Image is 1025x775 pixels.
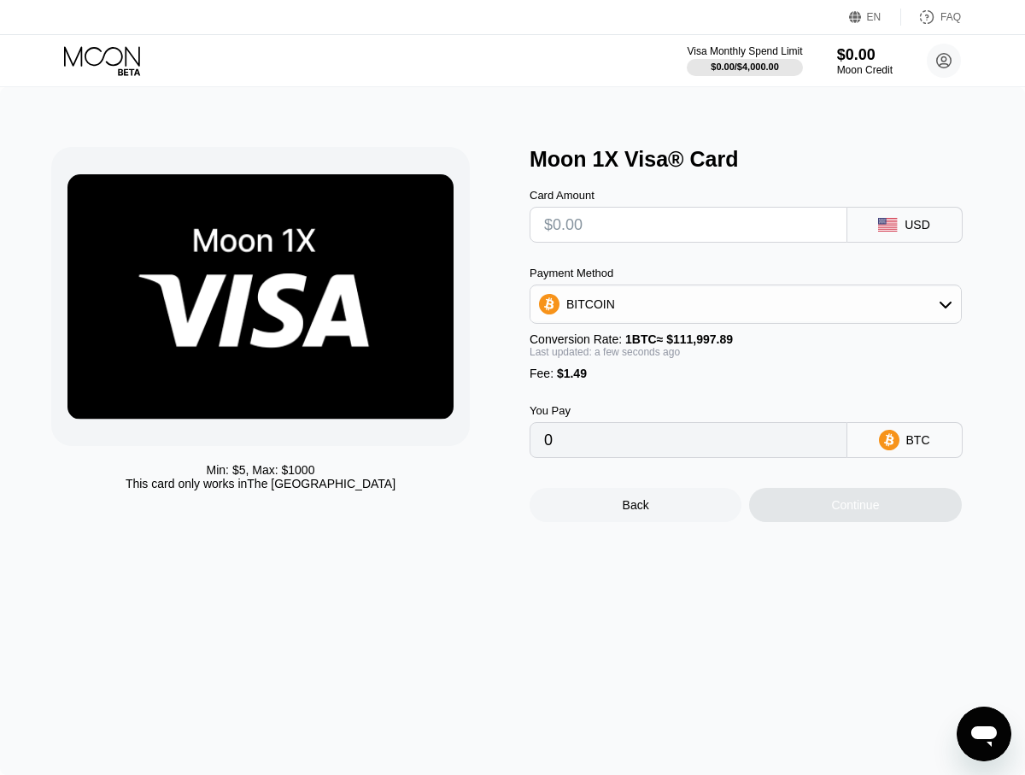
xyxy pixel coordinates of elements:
div: BTC [906,433,930,447]
input: $0.00 [544,208,833,242]
div: Moon 1X Visa® Card [530,147,991,172]
div: EN [867,11,881,23]
div: Visa Monthly Spend Limit [687,45,802,57]
div: $0.00Moon Credit [837,46,893,76]
div: Conversion Rate: [530,332,962,346]
div: FAQ [901,9,961,26]
div: BITCOIN [530,287,961,321]
div: USD [905,218,930,232]
div: This card only works in The [GEOGRAPHIC_DATA] [126,477,395,490]
div: Back [530,488,741,522]
span: $1.49 [557,367,587,380]
div: Payment Method [530,267,962,279]
div: $0.00 [837,46,893,64]
div: You Pay [530,404,847,417]
span: 1 BTC ≈ $111,997.89 [625,332,733,346]
div: Fee : [530,367,962,380]
div: EN [849,9,901,26]
div: BITCOIN [566,297,615,311]
div: Last updated: a few seconds ago [530,346,962,358]
div: $0.00 / $4,000.00 [711,62,779,72]
div: Min: $ 5 , Max: $ 1000 [207,463,315,477]
iframe: Button to launch messaging window [957,707,1011,761]
div: Moon Credit [837,64,893,76]
div: Card Amount [530,189,847,202]
div: FAQ [940,11,961,23]
div: Back [623,498,649,512]
div: Visa Monthly Spend Limit$0.00/$4,000.00 [687,45,802,76]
